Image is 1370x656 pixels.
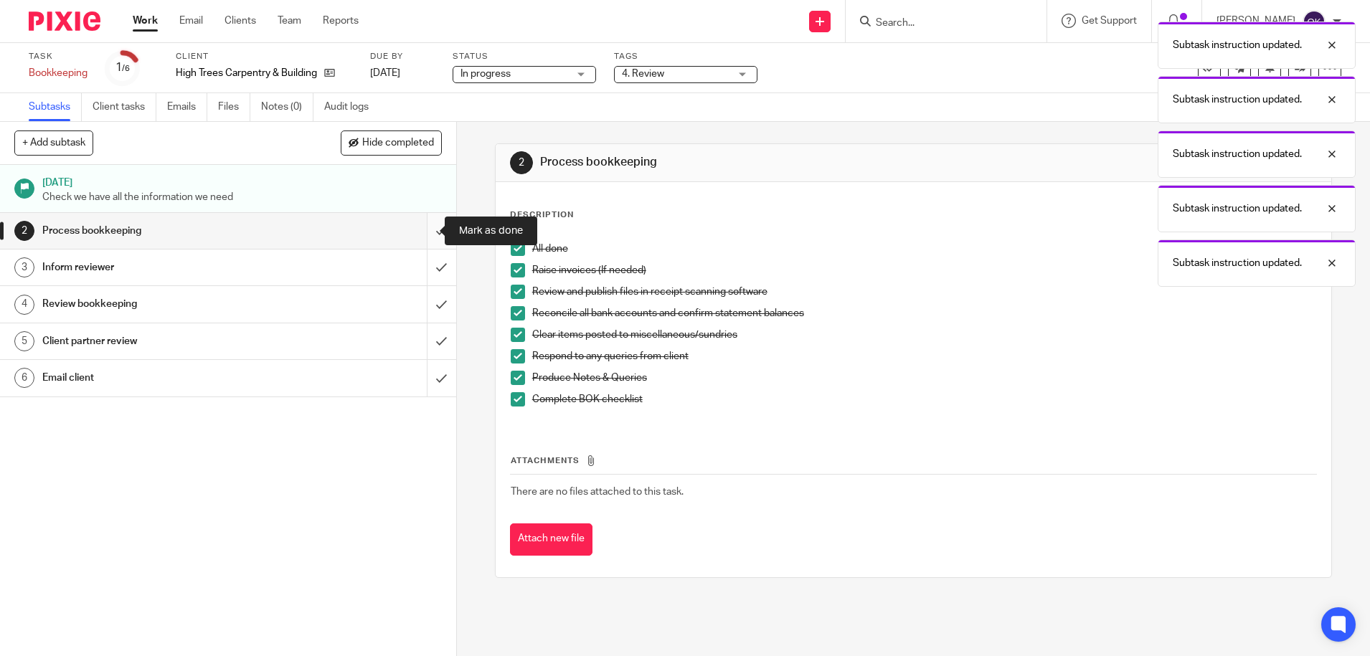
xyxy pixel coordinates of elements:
[1303,10,1326,33] img: svg%3E
[510,209,574,221] p: Description
[29,93,82,121] a: Subtasks
[362,138,434,149] span: Hide completed
[511,457,580,465] span: Attachments
[42,190,442,204] p: Check we have all the information we need
[14,295,34,315] div: 4
[176,51,352,62] label: Client
[42,220,289,242] h1: Process bookkeeping
[1173,256,1302,270] p: Subtask instruction updated.
[532,392,1316,407] p: Complete BOK checklist
[42,331,289,352] h1: Client partner review
[511,487,684,497] span: There are no files attached to this task.
[532,263,1316,277] p: Raise invoices (If needed)
[323,14,359,28] a: Reports
[341,130,442,155] button: Hide completed
[540,155,944,170] h1: Process bookkeeping
[261,93,313,121] a: Notes (0)
[29,66,88,80] div: Bookkeeping
[42,367,289,389] h1: Email client
[532,349,1316,363] p: Respond to any queries from client
[14,257,34,277] div: 3
[14,221,34,241] div: 2
[532,285,1316,299] p: Review and publish files in receipt scanning software
[532,242,1316,256] p: All done
[42,257,289,278] h1: Inform reviewer
[370,51,435,62] label: Due by
[133,14,158,28] a: Work
[278,14,301,28] a: Team
[532,371,1316,385] p: Produce Notes & Queries
[453,51,596,62] label: Status
[1173,201,1302,216] p: Subtask instruction updated.
[29,51,88,62] label: Task
[93,93,156,121] a: Client tasks
[1173,147,1302,161] p: Subtask instruction updated.
[532,306,1316,320] p: Reconcile all bank accounts and confirm statement balances
[176,66,317,80] p: High Trees Carpentry & Building Ltd
[179,14,203,28] a: Email
[460,69,511,79] span: In progress
[29,11,100,31] img: Pixie
[622,69,664,79] span: 4. Review
[14,331,34,351] div: 5
[510,151,533,174] div: 2
[370,68,400,78] span: [DATE]
[218,93,250,121] a: Files
[122,65,130,72] small: /6
[115,60,130,76] div: 1
[42,172,442,190] h1: [DATE]
[14,130,93,155] button: + Add subtask
[614,51,757,62] label: Tags
[1173,38,1302,52] p: Subtask instruction updated.
[1173,92,1302,107] p: Subtask instruction updated.
[510,523,592,556] button: Attach new file
[14,368,34,388] div: 6
[225,14,256,28] a: Clients
[532,328,1316,342] p: Clear items posted to miscellaneous/sundries
[324,93,379,121] a: Audit logs
[42,293,289,315] h1: Review bookkeeping
[167,93,207,121] a: Emails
